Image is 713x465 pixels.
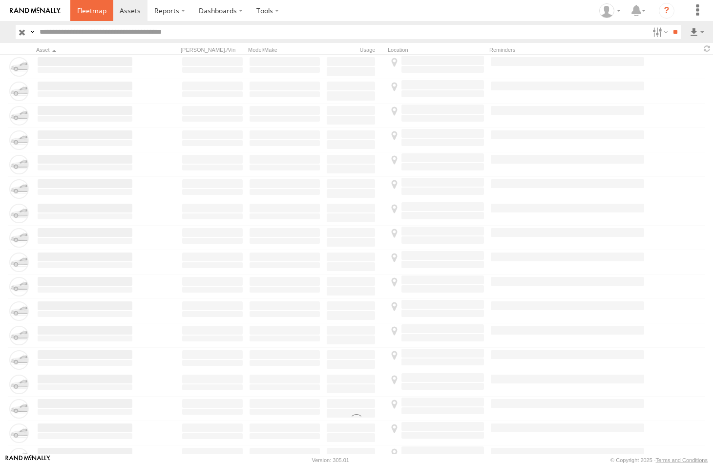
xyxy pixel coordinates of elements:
div: Usage [325,46,384,53]
i: ? [659,3,674,19]
label: Export results as... [689,25,705,39]
label: Search Query [28,25,36,39]
div: © Copyright 2025 - [610,457,708,463]
div: Version: 305.01 [312,457,349,463]
div: Reminders [489,46,599,53]
div: Click to Sort [36,46,134,53]
div: Nicole Hunt [596,3,624,18]
span: Refresh [701,44,713,53]
a: Visit our Website [5,455,50,465]
div: Model/Make [248,46,321,53]
a: Terms and Conditions [656,457,708,463]
img: rand-logo.svg [10,7,61,14]
div: [PERSON_NAME]./Vin [181,46,244,53]
div: Location [388,46,485,53]
label: Search Filter Options [649,25,670,39]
